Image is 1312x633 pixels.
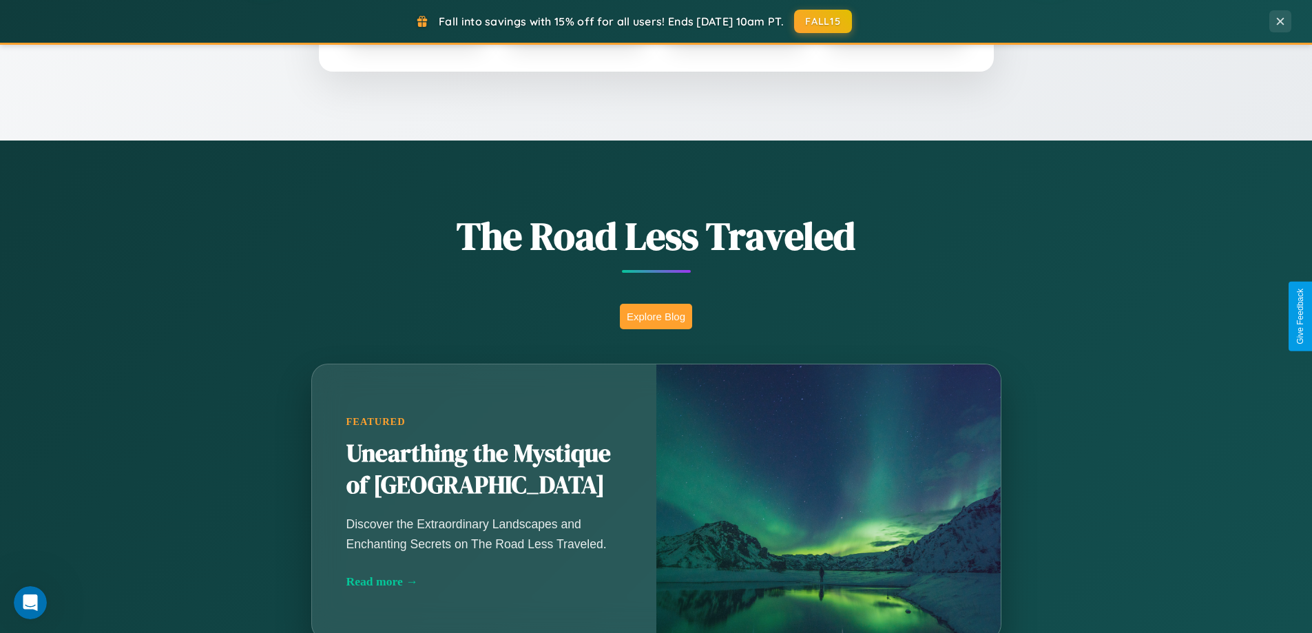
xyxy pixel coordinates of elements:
p: Discover the Extraordinary Landscapes and Enchanting Secrets on The Road Less Traveled. [346,515,622,553]
iframe: Intercom live chat [14,586,47,619]
div: Give Feedback [1295,289,1305,344]
div: Featured [346,416,622,428]
h2: Unearthing the Mystique of [GEOGRAPHIC_DATA] [346,438,622,501]
div: Read more → [346,574,622,589]
span: Fall into savings with 15% off for all users! Ends [DATE] 10am PT. [439,14,784,28]
button: FALL15 [794,10,852,33]
button: Explore Blog [620,304,692,329]
h1: The Road Less Traveled [243,209,1070,262]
